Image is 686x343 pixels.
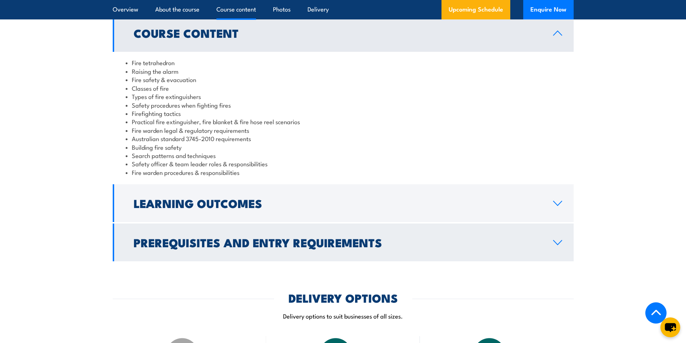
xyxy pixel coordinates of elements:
li: Classes of fire [126,84,561,92]
h2: DELIVERY OPTIONS [288,293,398,303]
li: Raising the alarm [126,67,561,75]
h2: Learning Outcomes [134,198,542,208]
li: Building fire safety [126,143,561,151]
p: Delivery options to suit businesses of all sizes. [113,312,574,320]
h2: Prerequisites and Entry Requirements [134,237,542,247]
li: Firefighting tactics [126,109,561,117]
li: Practical fire extinguisher, fire blanket & fire hose reel scenarios [126,117,561,126]
li: Australian standard 3745-2010 requirements [126,134,561,143]
h2: Course Content [134,28,542,38]
li: Search patterns and techniques [126,151,561,159]
a: Learning Outcomes [113,184,574,222]
button: chat-button [660,317,680,337]
li: Fire safety & evacuation [126,75,561,84]
li: Fire tetrahedron [126,58,561,67]
li: Safety procedures when fighting fires [126,101,561,109]
li: Fire warden legal & regulatory requirements [126,126,561,134]
li: Safety officer & team leader roles & responsibilities [126,159,561,168]
a: Prerequisites and Entry Requirements [113,224,574,261]
a: Course Content [113,14,574,52]
li: Types of fire extinguishers [126,92,561,100]
li: Fire warden procedures & responsibilities [126,168,561,176]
